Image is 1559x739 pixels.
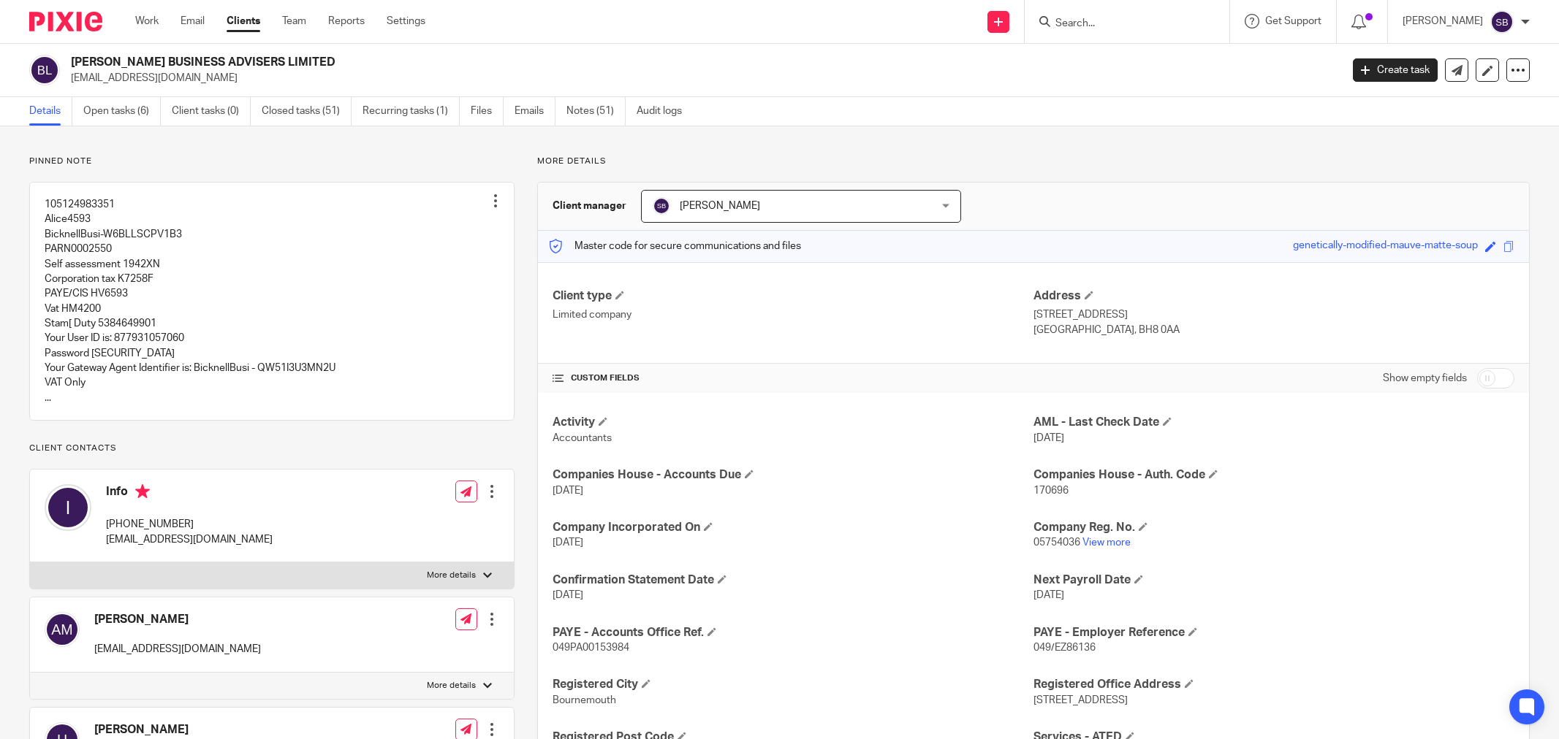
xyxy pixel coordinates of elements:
[427,570,476,581] p: More details
[653,197,670,215] img: svg%3E
[549,239,801,253] p: Master code for secure communications and files
[1033,415,1514,430] h4: AML - Last Check Date
[1490,10,1514,34] img: svg%3E
[29,443,515,454] p: Client contacts
[94,722,341,738] h4: [PERSON_NAME]
[181,14,205,28] a: Email
[553,199,626,213] h3: Client manager
[1033,695,1128,705] span: [STREET_ADDRESS]
[45,612,80,647] img: svg%3E
[553,467,1033,483] h4: Companies House - Accounts Due
[1033,486,1069,496] span: 170696
[1033,323,1514,337] p: [GEOGRAPHIC_DATA], BH8 0AA
[566,97,626,126] a: Notes (51)
[71,55,1079,70] h2: [PERSON_NAME] BUSINESS ADVISERS LIMITED
[553,677,1033,692] h4: Registered City
[553,307,1033,322] p: Limited company
[1033,677,1514,692] h4: Registered Office Address
[45,484,91,531] img: svg%3E
[1383,371,1467,386] label: Show empty fields
[553,288,1033,304] h4: Client type
[1082,537,1131,548] a: View more
[553,372,1033,384] h4: CUSTOM FIELDS
[515,97,555,126] a: Emails
[94,612,261,627] h4: [PERSON_NAME]
[83,97,161,126] a: Open tasks (6)
[1293,238,1478,255] div: genetically-modified-mauve-matte-soup
[471,97,504,126] a: Files
[71,71,1331,85] p: [EMAIL_ADDRESS][DOMAIN_NAME]
[537,156,1530,167] p: More details
[1033,573,1514,588] h4: Next Payroll Date
[29,156,515,167] p: Pinned note
[1353,58,1438,82] a: Create task
[1403,14,1483,28] p: [PERSON_NAME]
[227,14,260,28] a: Clients
[1033,625,1514,640] h4: PAYE - Employer Reference
[427,680,476,692] p: More details
[94,642,261,656] p: [EMAIL_ADDRESS][DOMAIN_NAME]
[106,484,273,502] h4: Info
[1033,537,1080,548] span: 05754036
[553,590,583,600] span: [DATE]
[29,55,60,85] img: svg%3E
[553,695,616,705] span: Bournemouth
[106,517,273,532] p: [PHONE_NUMBER]
[1033,433,1064,443] span: [DATE]
[172,97,251,126] a: Client tasks (0)
[328,14,365,28] a: Reports
[553,573,1033,588] h4: Confirmation Statement Date
[135,484,150,499] i: Primary
[553,433,612,443] span: Accountants
[637,97,693,126] a: Audit logs
[553,537,583,548] span: [DATE]
[553,486,583,496] span: [DATE]
[1033,288,1514,304] h4: Address
[1265,16,1321,26] span: Get Support
[282,14,306,28] a: Team
[680,201,760,211] span: [PERSON_NAME]
[1033,590,1064,600] span: [DATE]
[262,97,352,126] a: Closed tasks (51)
[106,532,273,547] p: [EMAIL_ADDRESS][DOMAIN_NAME]
[29,12,102,31] img: Pixie
[363,97,460,126] a: Recurring tasks (1)
[1033,520,1514,535] h4: Company Reg. No.
[1033,307,1514,322] p: [STREET_ADDRESS]
[553,625,1033,640] h4: PAYE - Accounts Office Ref.
[1033,467,1514,483] h4: Companies House - Auth. Code
[1054,18,1186,31] input: Search
[553,520,1033,535] h4: Company Incorporated On
[29,97,72,126] a: Details
[1033,643,1096,653] span: 049/EZ86136
[553,643,629,653] span: 049PA00153984
[553,415,1033,430] h4: Activity
[135,14,159,28] a: Work
[387,14,425,28] a: Settings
